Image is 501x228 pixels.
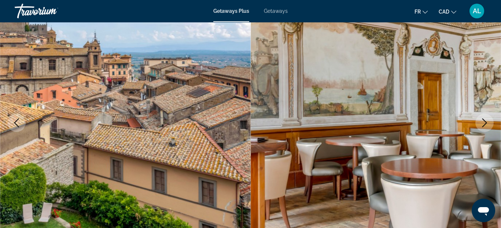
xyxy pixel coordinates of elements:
[439,6,456,17] button: Change currency
[415,9,421,15] span: fr
[475,114,494,132] button: Next image
[473,7,481,15] span: AL
[472,199,495,222] iframe: Bouton de lancement de la fenêtre de messagerie
[264,8,288,14] a: Getaways
[15,1,88,21] a: Travorium
[213,8,249,14] a: Getaways Plus
[415,6,428,17] button: Change language
[467,3,486,19] button: User Menu
[439,9,449,15] span: CAD
[7,114,26,132] button: Previous image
